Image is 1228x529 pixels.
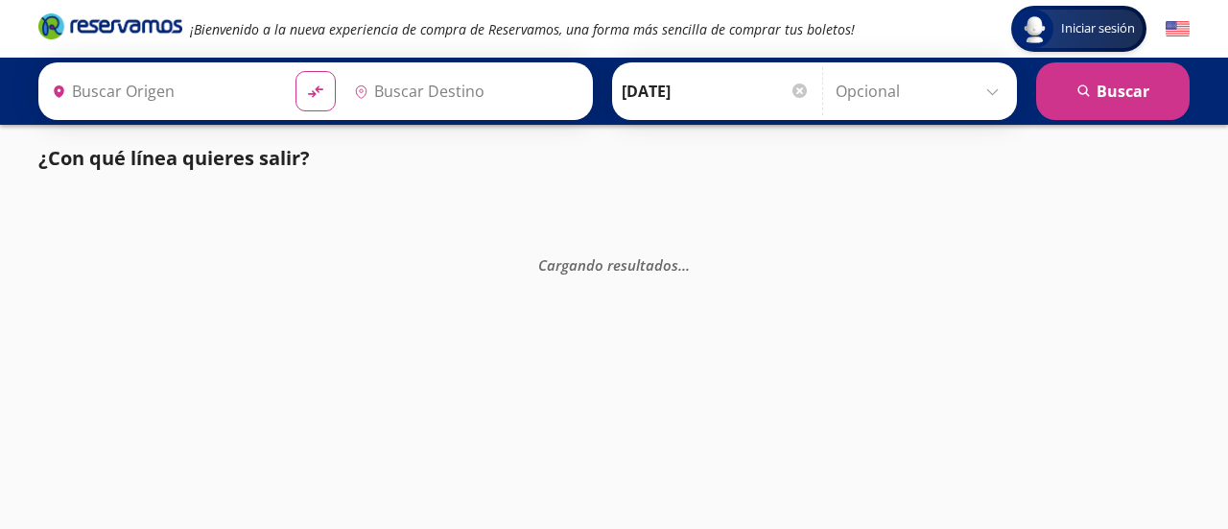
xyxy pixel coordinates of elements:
input: Opcional [836,67,1007,115]
span: . [686,254,690,274]
input: Buscar Destino [346,67,582,115]
span: Iniciar sesión [1053,19,1143,38]
input: Elegir Fecha [622,67,810,115]
a: Brand Logo [38,12,182,46]
button: English [1166,17,1190,41]
span: . [678,254,682,274]
em: Cargando resultados [538,254,690,274]
button: Buscar [1036,62,1190,120]
p: ¿Con qué línea quieres salir? [38,144,310,173]
span: . [682,254,686,274]
input: Buscar Origen [44,67,280,115]
em: ¡Bienvenido a la nueva experiencia de compra de Reservamos, una forma más sencilla de comprar tus... [190,20,855,38]
i: Brand Logo [38,12,182,40]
